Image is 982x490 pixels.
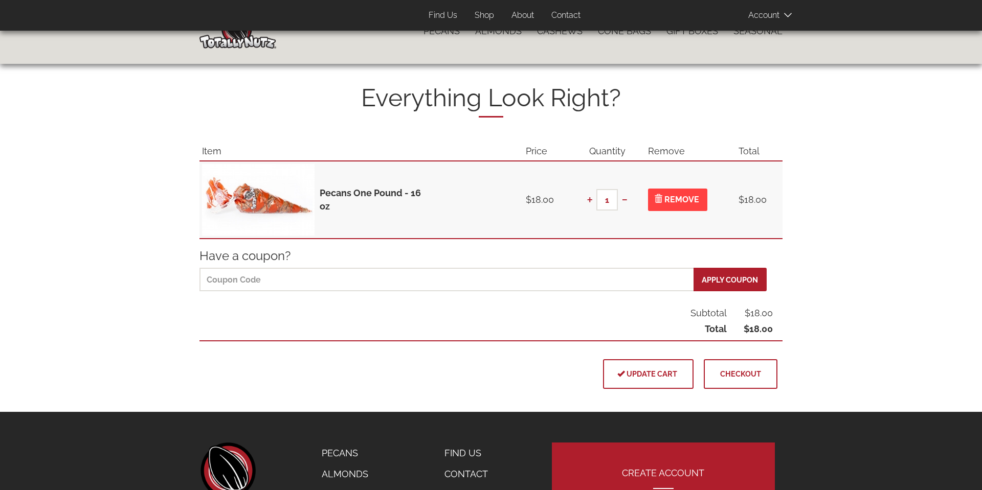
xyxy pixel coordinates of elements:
h1: Everything Look Right? [199,84,783,118]
a: Find Us [421,6,465,26]
th: Total [736,142,783,161]
div: Pecans One Pound - 16 oz [315,181,427,218]
a: Almonds [314,463,378,485]
th: Remove [645,142,736,161]
td: $18.00 [523,161,570,239]
button: Checkout [704,359,777,389]
th: Item [199,142,523,161]
span: Checkout [720,369,761,378]
h2: Create Account [577,468,749,489]
button: Update cart [603,359,694,389]
span: $18.00 [732,322,773,336]
span: $18.00 [732,307,773,320]
img: 1 pound of freshly roasted cinnamon glazed pecans in a totally nutz poly bag [202,164,315,236]
span: Remove [656,195,699,204]
a: About [504,6,542,26]
th: Quantity [570,142,645,161]
a: Contact [544,6,588,26]
a: Pecans [416,20,467,42]
button: + [583,189,596,211]
a: Cone Bags [590,20,659,42]
a: Shop [467,6,502,26]
span: Update cart [619,369,677,378]
a: Pecans [314,442,378,464]
button: - [618,187,632,211]
a: Find Us [437,442,519,464]
img: Home [199,14,276,49]
span: Total [705,322,727,336]
button: Remove [648,189,707,211]
td: $18.00 [736,161,783,239]
a: Seasonal [726,20,790,42]
button: Apply coupon [694,268,767,291]
th: Price [523,142,570,161]
a: Cashews [529,20,590,42]
span: Subtotal [690,307,727,320]
a: Gift Boxes [659,20,726,42]
a: Contact [437,463,519,485]
h3: Have a coupon? [199,249,783,263]
a: Almonds [467,20,529,42]
input: Coupon Code [199,268,695,291]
